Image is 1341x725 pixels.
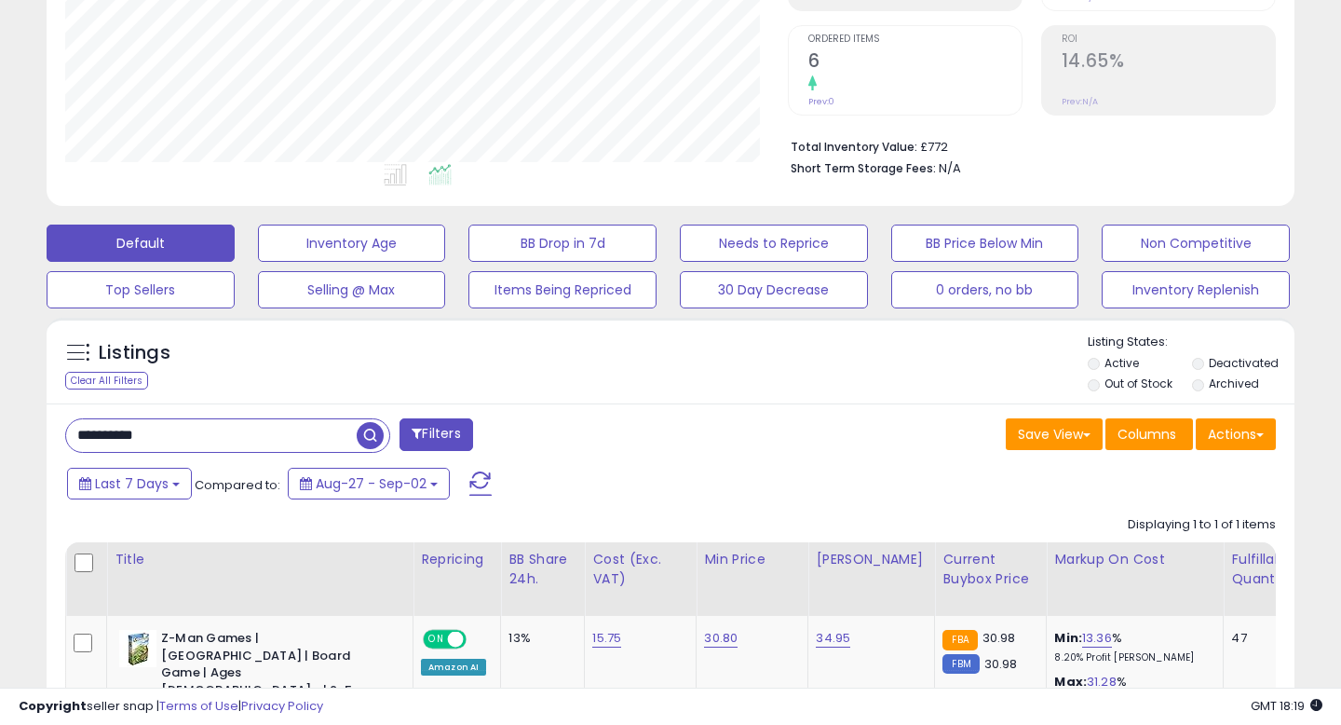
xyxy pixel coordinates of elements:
[942,654,979,674] small: FBM
[592,550,688,589] div: Cost (Exc. VAT)
[1231,630,1289,647] div: 47
[508,630,570,647] div: 13%
[891,271,1079,308] button: 0 orders, no bb
[1102,225,1290,262] button: Non Competitive
[592,629,621,648] a: 15.75
[1062,34,1275,45] span: ROI
[939,159,961,177] span: N/A
[1062,96,1098,107] small: Prev: N/A
[47,271,235,308] button: Top Sellers
[1104,376,1172,391] label: Out of Stock
[1231,550,1295,589] div: Fulfillable Quantity
[258,225,446,262] button: Inventory Age
[99,340,170,366] h5: Listings
[984,655,1018,673] span: 30.98
[47,225,235,262] button: Default
[942,630,977,650] small: FBA
[159,697,238,715] a: Terms of Use
[115,550,405,569] div: Title
[791,134,1262,157] li: £772
[468,271,657,308] button: Items Being Repriced
[942,550,1038,589] div: Current Buybox Price
[1054,629,1082,647] b: Min:
[1102,271,1290,308] button: Inventory Replenish
[816,550,927,569] div: [PERSON_NAME]
[891,225,1079,262] button: BB Price Below Min
[425,632,448,648] span: ON
[288,468,450,499] button: Aug-27 - Sep-02
[1054,630,1209,664] div: %
[704,550,800,569] div: Min Price
[704,629,738,648] a: 30.80
[195,476,280,494] span: Compared to:
[508,550,576,589] div: BB Share 24h.
[1251,697,1322,715] span: 2025-09-11 18:19 GMT
[808,96,834,107] small: Prev: 0
[1006,418,1103,450] button: Save View
[1054,550,1215,569] div: Markup on Cost
[982,629,1016,647] span: 30.98
[95,474,169,493] span: Last 7 Days
[1047,542,1224,616] th: The percentage added to the cost of goods (COGS) that forms the calculator for Min & Max prices.
[1104,355,1139,371] label: Active
[241,697,323,715] a: Privacy Policy
[808,34,1022,45] span: Ordered Items
[19,698,323,716] div: seller snap | |
[680,271,868,308] button: 30 Day Decrease
[1105,418,1193,450] button: Columns
[1209,355,1279,371] label: Deactivated
[400,418,472,451] button: Filters
[161,630,387,721] b: Z-Man Games | [GEOGRAPHIC_DATA] | Board Game | Ages [DEMOGRAPHIC_DATA]+ | 2-5 Players | 45 Minute...
[19,697,87,715] strong: Copyright
[1209,376,1259,391] label: Archived
[1062,50,1275,75] h2: 14.65%
[316,474,427,493] span: Aug-27 - Sep-02
[1082,629,1112,648] a: 13.36
[791,160,936,176] b: Short Term Storage Fees:
[67,468,192,499] button: Last 7 Days
[1196,418,1276,450] button: Actions
[816,629,850,648] a: 34.95
[1117,425,1176,444] span: Columns
[808,50,1022,75] h2: 6
[791,139,917,155] b: Total Inventory Value:
[421,659,486,676] div: Amazon AI
[1128,516,1276,534] div: Displaying 1 to 1 of 1 items
[65,372,148,390] div: Clear All Filters
[421,550,493,569] div: Repricing
[1054,651,1209,664] p: 8.20% Profit [PERSON_NAME]
[1088,334,1295,351] p: Listing States:
[468,225,657,262] button: BB Drop in 7d
[464,632,494,648] span: OFF
[119,630,156,667] img: 41eG+9Ry6iL._SL40_.jpg
[680,225,868,262] button: Needs to Reprice
[258,271,446,308] button: Selling @ Max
